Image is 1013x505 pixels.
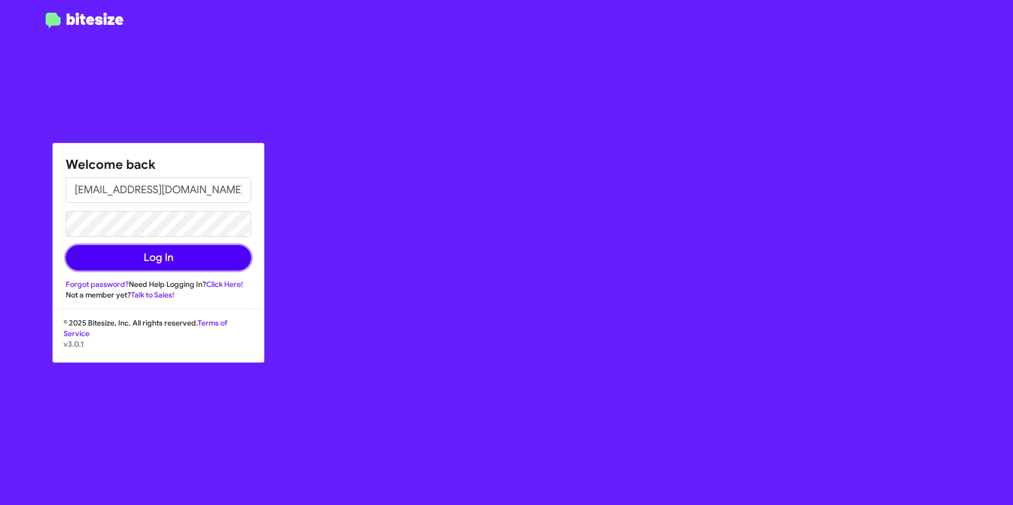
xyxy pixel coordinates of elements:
h1: Welcome back [66,156,251,173]
a: Terms of Service [64,318,227,338]
a: Forgot password? [66,279,129,289]
div: © 2025 Bitesize, Inc. All rights reserved. [53,318,264,362]
div: Need Help Logging In? [66,279,251,290]
div: Not a member yet? [66,290,251,300]
button: Log In [66,245,251,270]
a: Talk to Sales! [131,290,174,300]
input: Email address [66,177,251,203]
p: v3.0.1 [64,339,253,349]
a: Click Here! [206,279,243,289]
